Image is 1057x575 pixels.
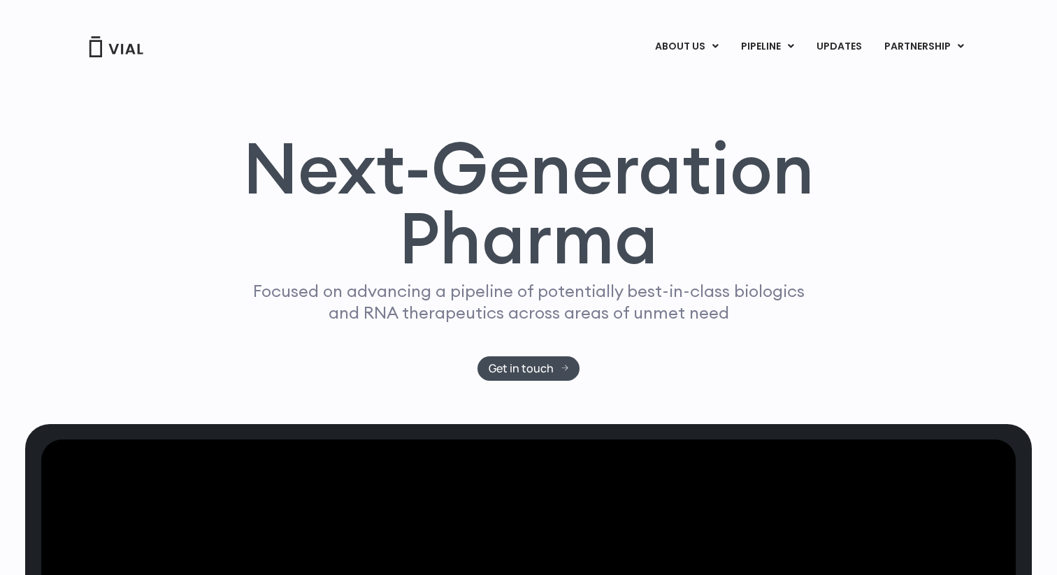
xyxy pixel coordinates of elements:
span: Get in touch [489,363,554,374]
a: UPDATES [805,35,872,59]
a: ABOUT USMenu Toggle [644,35,729,59]
img: Vial Logo [88,36,144,57]
h1: Next-Generation Pharma [226,133,831,274]
a: PIPELINEMenu Toggle [730,35,805,59]
p: Focused on advancing a pipeline of potentially best-in-class biologics and RNA therapeutics acros... [247,280,810,323]
a: Get in touch [477,356,580,381]
a: PARTNERSHIPMenu Toggle [873,35,975,59]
